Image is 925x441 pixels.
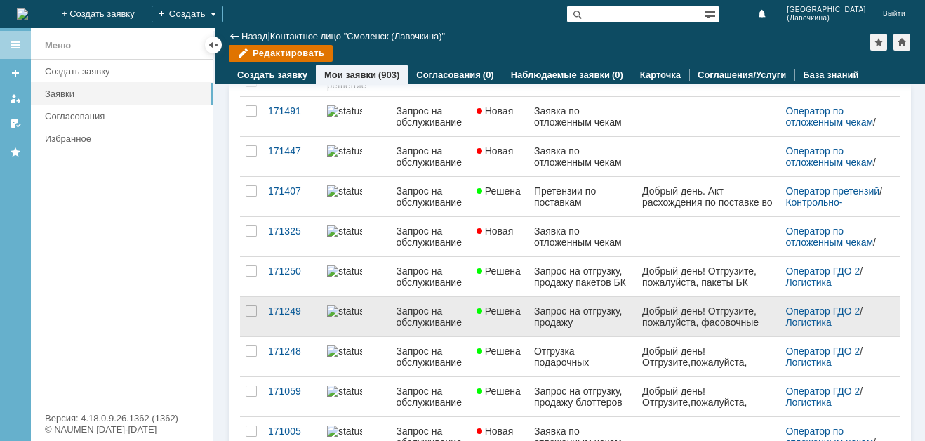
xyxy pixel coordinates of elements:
[785,305,883,328] div: /
[321,257,390,296] a: statusbar-60 (1).png
[268,265,316,277] div: 171250
[262,217,321,256] a: 171325
[324,70,376,80] a: Мои заявки
[785,145,873,168] a: Оператор по отложенным чекам
[471,337,528,376] a: Решена
[787,6,866,14] span: [GEOGRAPHIC_DATA]
[396,145,465,168] div: Запрос на обслуживание
[534,386,631,408] div: Запрос на отгрузку, продажу блоттеров
[4,112,27,135] a: Мои согласования
[477,225,514,237] span: Новая
[785,225,873,248] a: Оператор по отложенным чекам
[17,8,28,20] a: Перейти на домашнюю страницу
[262,377,321,416] a: 171059
[785,386,860,397] a: Оператор ГДО 2
[262,337,321,376] a: 171248
[471,377,528,416] a: Решена
[483,70,494,80] div: (0)
[268,225,316,237] div: 171325
[390,177,470,216] a: Запрос на обслуживание
[4,87,27,110] a: Мои заявки
[785,225,883,248] div: /
[870,34,887,51] div: Добавить в избранное
[396,345,465,368] div: Запрос на обслуживание
[471,257,528,296] a: Решена
[396,105,465,128] div: Запрос на обслуживание
[477,185,521,197] span: Решена
[321,377,390,416] a: statusbar-100 (1).png
[528,297,637,336] a: Запрос на отгрузку, продажу фасовочных пакетов
[528,137,637,176] a: Заявка по отложенным чекам
[698,70,786,80] a: Соглашения/Услуги
[534,225,631,248] div: Заявка по отложенным чекам
[268,105,316,117] div: 171491
[396,386,465,408] div: Запрос на обслуживание
[321,297,390,336] a: statusbar-60 (1).png
[152,6,223,22] div: Создать
[390,297,470,336] a: Запрос на обслуживание
[268,185,316,197] div: 171407
[321,137,390,176] a: statusbar-100 (1).png
[45,414,199,423] div: Версия: 4.18.0.9.26.1362 (1362)
[262,177,321,216] a: 171407
[471,217,528,256] a: Новая
[785,357,831,368] a: Логистика
[390,137,470,176] a: Запрос на обслуживание
[785,145,883,168] div: /
[390,377,470,416] a: Запрос на обслуживание
[327,426,362,437] img: statusbar-100 (1).png
[390,257,470,296] a: Запрос на обслуживание
[321,217,390,256] a: statusbar-100 (1).png
[237,70,307,80] a: Создать заявку
[785,345,860,357] a: Оператор ГДО 2
[528,337,637,376] a: Отгрузка подарочных сертификатов
[534,105,631,128] div: Заявка по отложенным чекам
[45,88,205,99] div: Заявки
[477,345,521,357] span: Решена
[262,297,321,336] a: 171249
[528,217,637,256] a: Заявка по отложенным чекам
[327,345,362,357] img: statusbar-60 (1).png
[396,225,465,248] div: Запрос на обслуживание
[534,345,631,368] div: Отгрузка подарочных сертификатов
[477,426,514,437] span: Новая
[45,37,71,54] div: Меню
[327,185,362,197] img: statusbar-100 (1).png
[396,265,465,288] div: Запрос на обслуживание
[39,105,211,127] a: Согласования
[327,305,362,317] img: statusbar-60 (1).png
[785,185,879,197] a: Оператор претензий
[511,70,610,80] a: Наблюдаемые заявки
[262,257,321,296] a: 171250
[321,97,390,136] a: statusbar-100 (1).png
[17,8,28,20] img: logo
[893,34,910,51] div: Сделать домашней страницей
[528,257,637,296] a: Запрос на отгрузку, продажу пакетов БК
[471,137,528,176] a: Новая
[785,185,883,208] div: /
[803,70,858,80] a: База знаний
[785,397,831,408] a: Логистика
[477,305,521,317] span: Решена
[268,345,316,357] div: 171248
[270,31,446,41] div: Контактное лицо "Смоленск (Лавочкина)"
[262,137,321,176] a: 171447
[471,97,528,136] a: Новая
[477,145,514,157] span: Новая
[416,70,481,80] a: Согласования
[268,386,316,397] div: 171059
[471,297,528,336] a: Решена
[785,317,831,328] a: Логистика
[39,60,211,82] a: Создать заявку
[640,70,681,80] a: Карточка
[612,70,623,80] div: (0)
[785,105,883,128] div: /
[39,83,211,105] a: Заявки
[785,105,873,128] a: Оператор по отложенным чекам
[241,31,267,41] a: Назад
[205,37,222,53] div: Скрыть меню
[705,6,719,20] span: Расширенный поиск
[785,305,860,317] a: Оператор ГДО 2
[327,105,362,117] img: statusbar-100 (1).png
[477,265,521,277] span: Решена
